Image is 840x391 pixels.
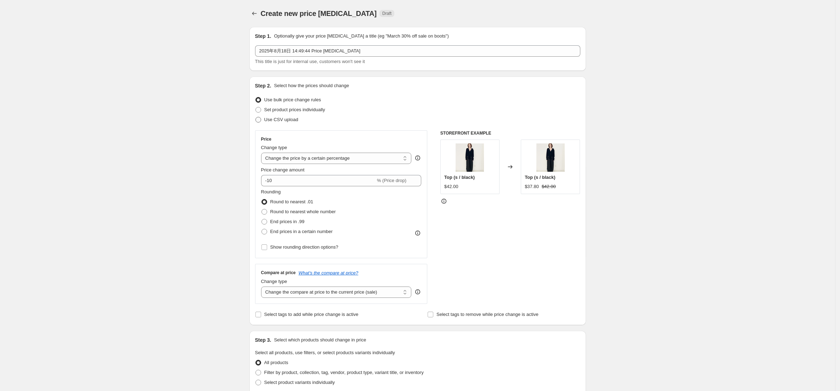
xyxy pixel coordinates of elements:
span: Draft [382,11,391,16]
span: This title is just for internal use, customers won't see it [255,59,365,64]
div: help [414,288,421,295]
span: Use CSV upload [264,117,298,122]
div: $42.00 [444,183,458,190]
img: 1_7c2989d1-1f9a-4186-aa4f-3a2f69ae9fb9_80x.png [536,143,565,172]
span: Change type [261,145,287,150]
span: Select product variants individually [264,380,335,385]
p: Select which products should change in price [274,336,366,344]
h2: Step 2. [255,82,271,89]
span: Rounding [261,189,281,194]
span: Price change amount [261,167,305,172]
span: Show rounding direction options? [270,244,338,250]
p: Optionally give your price [MEDICAL_DATA] a title (eg "March 30% off sale on boots") [274,33,449,40]
strike: $42.00 [542,183,556,190]
span: Round to nearest whole number [270,209,336,214]
span: Filter by product, collection, tag, vendor, product type, variant title, or inventory [264,370,424,375]
span: End prices in .99 [270,219,305,224]
span: Select tags to remove while price change is active [436,312,539,317]
span: Use bulk price change rules [264,97,321,102]
input: 30% off holiday sale [255,45,580,57]
span: Set product prices individually [264,107,325,112]
img: 1_7c2989d1-1f9a-4186-aa4f-3a2f69ae9fb9_80x.png [456,143,484,172]
span: All products [264,360,288,365]
h3: Compare at price [261,270,296,276]
span: Create new price [MEDICAL_DATA] [261,10,377,17]
h6: STOREFRONT EXAMPLE [440,130,580,136]
span: Top (s / black) [525,175,555,180]
h2: Step 3. [255,336,271,344]
div: help [414,154,421,161]
h3: Price [261,136,271,142]
div: $37.80 [525,183,539,190]
span: Select tags to add while price change is active [264,312,359,317]
input: -15 [261,175,376,186]
button: What's the compare at price? [299,270,359,276]
h2: Step 1. [255,33,271,40]
span: Select all products, use filters, or select products variants individually [255,350,395,355]
span: % (Price drop) [377,178,406,183]
span: Change type [261,279,287,284]
span: Top (s / black) [444,175,475,180]
span: End prices in a certain number [270,229,333,234]
button: Price change jobs [249,8,259,18]
p: Select how the prices should change [274,82,349,89]
span: Round to nearest .01 [270,199,313,204]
